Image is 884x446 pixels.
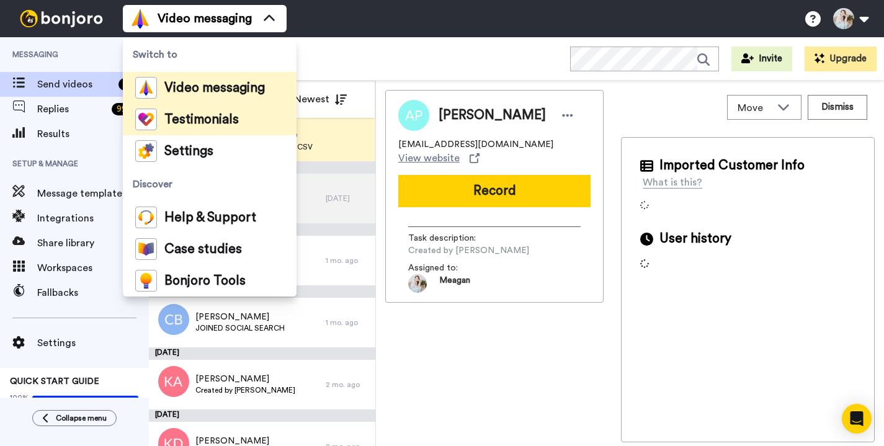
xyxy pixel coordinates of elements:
span: Collapse menu [56,413,107,423]
img: tm-color.svg [135,109,157,130]
span: Switch to [123,37,297,72]
div: [DATE] [149,347,375,360]
span: [EMAIL_ADDRESS][DOMAIN_NAME] [398,138,553,151]
span: Settings [164,145,213,158]
a: Bonjoro Tools [123,265,297,297]
span: Video messaging [158,10,252,27]
span: Help & Support [164,212,256,224]
span: Case studies [164,243,242,256]
button: Invite [731,47,792,71]
button: Newest [285,87,356,112]
div: 1 mo. ago [326,256,369,265]
span: 100% [10,393,29,403]
img: case-study-colored.svg [135,238,157,260]
div: 2 mo. ago [326,380,369,390]
a: Help & Support [123,202,297,233]
img: bj-logo-header-white.svg [15,10,108,27]
span: Send videos [37,77,114,92]
a: Settings [123,135,297,167]
span: User history [659,230,731,248]
img: bj-tools-colored.svg [135,270,157,292]
span: Integrations [37,211,149,226]
a: Video messaging [123,72,297,104]
a: View website [398,151,480,166]
span: View website [398,151,460,166]
img: Image of Abigail Peugh [398,100,429,131]
span: Replies [37,102,107,117]
span: Share library [37,236,149,251]
img: 1d459a76-fd41-4e99-acad-7bca78053b07-1561732903.jpg [408,274,427,293]
span: [PERSON_NAME] [439,106,546,125]
span: Discover [123,167,297,202]
span: Imported Customer Info [659,156,805,175]
span: JOINED SOCIAL SEARCH [195,323,285,333]
a: Case studies [123,233,297,265]
div: 99 + [112,103,136,115]
span: Testimonials [164,114,239,126]
span: Workspaces [37,261,149,275]
div: What is this? [643,175,702,190]
span: Created by [PERSON_NAME] [195,385,295,395]
button: Dismiss [808,95,867,120]
span: Created by [PERSON_NAME] [408,244,529,257]
img: cb.png [158,304,189,335]
a: Testimonials [123,104,297,135]
img: vm-color.svg [135,77,157,99]
img: vm-color.svg [130,9,150,29]
div: [DATE] [149,409,375,422]
button: Upgrade [805,47,877,71]
span: [PERSON_NAME] [195,373,295,385]
div: [DATE] [326,194,369,203]
span: Settings [37,336,149,350]
button: Record [398,175,591,207]
span: Move [738,100,771,115]
img: ka.png [158,366,189,397]
span: Fallbacks [37,285,149,300]
span: Results [37,127,149,141]
span: Meagan [439,274,470,293]
span: [PERSON_NAME] [195,311,285,323]
button: Collapse menu [32,410,117,426]
span: Assigned to: [408,262,495,274]
span: QUICK START GUIDE [10,377,99,386]
div: 1 mo. ago [326,318,369,328]
span: Message template [37,186,149,201]
div: 51 [118,78,136,91]
span: Task description : [408,232,495,244]
img: help-and-support-colored.svg [135,207,157,228]
div: Open Intercom Messenger [842,404,872,434]
span: Video messaging [164,82,265,94]
img: settings-colored.svg [135,140,157,162]
span: Bonjoro Tools [164,275,246,287]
